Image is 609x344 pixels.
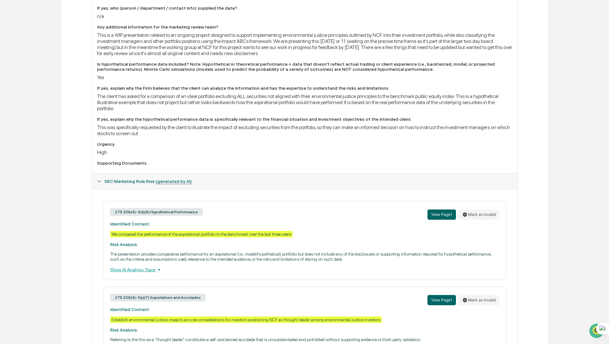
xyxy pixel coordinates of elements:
[4,78,44,90] a: 🖐️Preclearance
[44,78,82,90] a: 🗄️Attestations
[6,49,18,61] img: 1746055101610-c473b297-6a78-478c-a979-82029cc54cd1
[4,90,43,102] a: 🔎Data Lookup
[22,55,81,61] div: We're available if you need us!
[110,208,203,216] div: 275.206(4)-1(d)(6) Hypothetical Performance
[97,61,512,72] div: Is hypothetical performance data included? Note: Hypothetical or theoretical performance = data t...
[45,108,77,113] a: Powered byPylon
[97,5,512,11] div: If yes, who (person / department / contact info) supplied the data?
[110,251,499,262] p: The presentation provides comparative performance for an aspirational (i.e., model/hypothetical) ...
[6,94,12,99] div: 🔎
[53,81,79,87] span: Attestations
[97,13,512,19] div: n/a
[156,179,192,184] u: (generated by AI)
[97,93,512,111] div: The client has asked for a comparison of an ideal portfolio excluding ALL securities not aligned ...
[427,295,456,305] button: View Page1
[6,13,117,24] p: How can we help?
[427,209,456,220] button: View Page1
[110,266,499,273] div: Show AI Analysis Trace
[97,86,512,91] div: If yes, explain why the Firm believes that the client can analyze the information and has the exp...
[13,93,40,99] span: Data Lookup
[46,81,52,86] div: 🗄️
[110,307,150,312] strong: Identified Content:
[97,24,512,29] div: Any additional information for the marketing review team?
[110,337,499,342] p: Referring to the firm as a "thought leader" constitutes a self-proclaimed accolade that is unsubs...
[97,160,512,166] div: Supporting Documents
[97,32,512,56] div: This is a WIP presentation related to an ongoing project designed to support implementing environ...
[97,117,512,122] div: If yes, explain why the hypothetical performance data is specifically relevant to the financial s...
[110,221,150,226] strong: Identified Content:
[110,316,382,323] div: Establish environmental justice impacts as core considerations for investors positioning NCF as t...
[110,231,293,237] div: We compared the performance of the aspirational portfolio to the benchmark over the last three years
[589,323,606,340] iframe: Open customer support
[13,81,41,87] span: Preclearance
[459,209,499,220] button: Mark as invalid
[6,81,12,86] div: 🖐️
[110,294,206,301] div: 275.206(4)-1(a)(7) Superlatives and Accolades
[459,295,499,305] button: Mark as invalid
[110,242,138,247] strong: Risk Analysis:
[97,142,512,147] div: Urgency
[110,327,138,332] strong: Risk Analysis:
[97,149,512,155] div: High
[97,124,512,136] div: This was specifically requested by the client to illustrate the impact of excluding securities fr...
[109,51,117,59] button: Start new chat
[104,179,192,184] span: SEC Marketing Rule Risk
[22,49,105,55] div: Start new chat
[64,109,77,113] span: Pylon
[17,29,106,36] input: Clear
[92,174,517,189] div: SEC Marketing Rule Risk (generated by AI)
[97,74,512,80] div: Yes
